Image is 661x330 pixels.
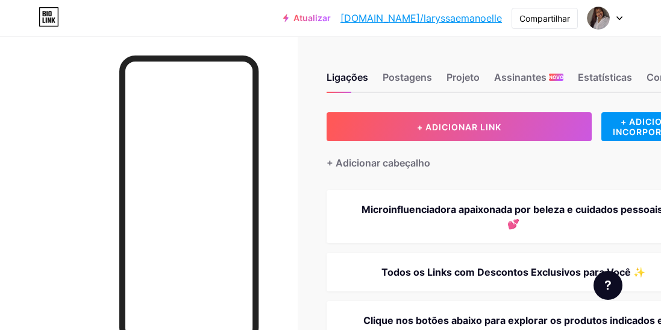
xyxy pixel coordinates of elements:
[446,71,480,83] font: Projeto
[519,13,570,24] font: Compartilhar
[381,266,645,278] font: Todos os Links com Descontos Exclusivos para Você ✨
[293,13,331,23] font: Atualizar
[494,71,547,83] font: Assinantes
[549,74,563,80] font: NOVO
[578,71,632,83] font: Estatísticas
[327,112,592,141] button: + ADICIONAR LINK
[327,71,368,83] font: Ligações
[340,11,502,25] a: [DOMAIN_NAME]/laryssaemanoelle
[417,122,501,132] font: + ADICIONAR LINK
[327,157,430,169] font: + Adicionar cabeçalho
[340,12,502,24] font: [DOMAIN_NAME]/laryssaemanoelle
[587,7,610,30] img: laryssaemanoelle
[383,71,432,83] font: Postagens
